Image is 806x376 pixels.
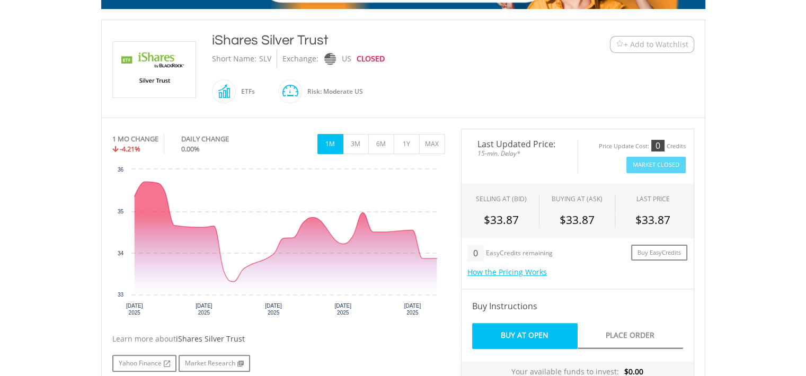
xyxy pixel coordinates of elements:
[560,212,595,227] span: $33.87
[626,157,686,173] button: Market Closed
[635,212,670,227] span: $33.87
[212,31,545,50] div: iShares Silver Trust
[624,39,688,50] span: + Add to Watchlist
[636,194,670,203] div: LAST PRICE
[472,323,578,349] a: Buy At Open
[484,212,519,227] span: $33.87
[317,134,343,154] button: 1M
[117,209,123,214] text: 35
[176,334,245,344] span: iShares Silver Trust
[120,144,140,154] span: -4.21%
[334,303,351,316] text: [DATE] 2025
[357,50,385,68] div: CLOSED
[368,134,394,154] button: 6M
[552,194,603,203] span: BUYING AT (ASK)
[616,40,624,48] img: Watchlist
[282,50,318,68] div: Exchange:
[179,355,250,372] a: Market Research
[112,134,158,144] div: 1 MO CHANGE
[599,142,649,150] div: Price Update Cost:
[667,142,686,150] div: Credits
[117,250,123,256] text: 34
[181,134,264,144] div: DAILY CHANGE
[470,148,570,158] span: 15-min. Delay*
[112,355,176,372] a: Yahoo Finance
[610,36,694,53] button: Watchlist + Add to Watchlist
[404,303,421,316] text: [DATE] 2025
[467,245,484,262] div: 0
[112,334,445,344] div: Learn more about
[467,267,547,277] a: How the Pricing Works
[196,303,212,316] text: [DATE] 2025
[112,164,445,323] div: Chart. Highcharts interactive chart.
[472,300,683,312] h4: Buy Instructions
[112,164,445,323] svg: Interactive chart
[324,53,335,65] img: nasdaq.png
[181,144,200,154] span: 0.00%
[302,79,363,104] div: Risk: Moderate US
[486,249,553,258] div: EasyCredits remaining
[259,50,271,68] div: SLV
[631,245,687,261] a: Buy EasyCredits
[651,140,665,151] div: 0
[265,303,282,316] text: [DATE] 2025
[343,134,369,154] button: 3M
[126,303,143,316] text: [DATE] 2025
[578,323,683,349] a: Place Order
[476,194,527,203] div: SELLING AT (BID)
[470,140,570,148] span: Last Updated Price:
[114,42,194,97] img: EQU.US.SLV.png
[342,50,351,68] div: US
[236,79,255,104] div: ETFs
[419,134,445,154] button: MAX
[212,50,256,68] div: Short Name:
[117,292,123,298] text: 33
[117,167,123,173] text: 36
[394,134,420,154] button: 1Y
